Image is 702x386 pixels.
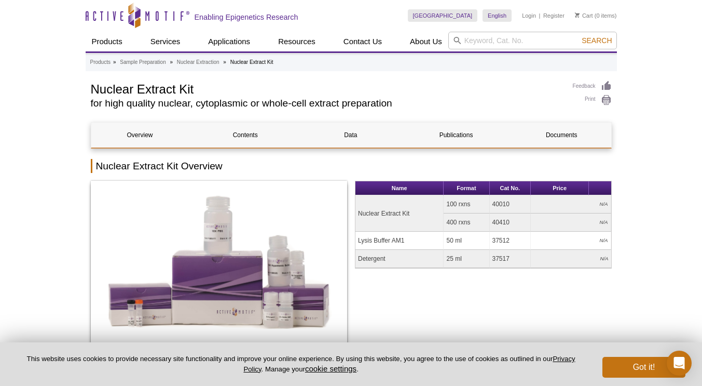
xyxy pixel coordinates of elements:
[513,123,610,148] a: Documents
[579,36,615,45] button: Search
[531,195,611,214] td: N/A
[531,250,611,268] td: N/A
[355,195,444,232] td: Nuclear Extract Kit
[197,123,294,148] a: Contents
[531,181,589,195] th: Price
[575,9,617,22] li: (0 items)
[404,32,448,51] a: About Us
[522,12,536,19] a: Login
[305,364,356,373] button: cookie settings
[539,9,541,22] li: |
[91,123,189,148] a: Overview
[448,32,617,49] input: Keyword, Cat. No.
[444,195,489,214] td: 100 rxns
[444,181,489,195] th: Format
[202,32,256,51] a: Applications
[490,195,531,214] td: 40010
[355,250,444,268] td: Detergent
[223,59,226,65] li: »
[91,159,612,173] h2: Nuclear Extract Kit Overview
[177,58,219,67] a: Nuclear Extraction
[543,12,565,19] a: Register
[575,12,580,18] img: Your Cart
[531,232,611,250] td: N/A
[272,32,322,51] a: Resources
[243,355,575,372] a: Privacy Policy
[490,181,531,195] th: Cat No.
[483,9,512,22] a: English
[230,59,273,65] li: Nuclear Extract Kit
[355,181,444,195] th: Name
[302,123,400,148] a: Data
[91,181,348,352] img: Nuclear Extract Kit
[582,36,612,45] span: Search
[602,357,685,378] button: Got it!
[490,232,531,250] td: 37512
[86,32,129,51] a: Products
[355,232,444,250] td: Lysis Buffer AM1
[575,12,593,19] a: Cart
[170,59,173,65] li: »
[444,232,489,250] td: 50 ml
[120,58,166,67] a: Sample Preparation
[144,32,187,51] a: Services
[407,123,505,148] a: Publications
[531,214,611,232] td: N/A
[490,214,531,232] td: 40410
[337,32,388,51] a: Contact Us
[667,351,692,376] div: Open Intercom Messenger
[195,12,298,22] h2: Enabling Epigenetics Research
[91,99,562,108] h2: for high quality nuclear, cytoplasmic or whole-cell extract preparation
[573,81,612,92] a: Feedback
[113,59,116,65] li: »
[90,58,111,67] a: Products
[444,250,489,268] td: 25 ml
[573,95,612,106] a: Print
[490,250,531,268] td: 37517
[444,214,489,232] td: 400 rxns
[91,81,562,96] h1: Nuclear Extract Kit
[408,9,478,22] a: [GEOGRAPHIC_DATA]
[17,354,585,374] p: This website uses cookies to provide necessary site functionality and improve your online experie...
